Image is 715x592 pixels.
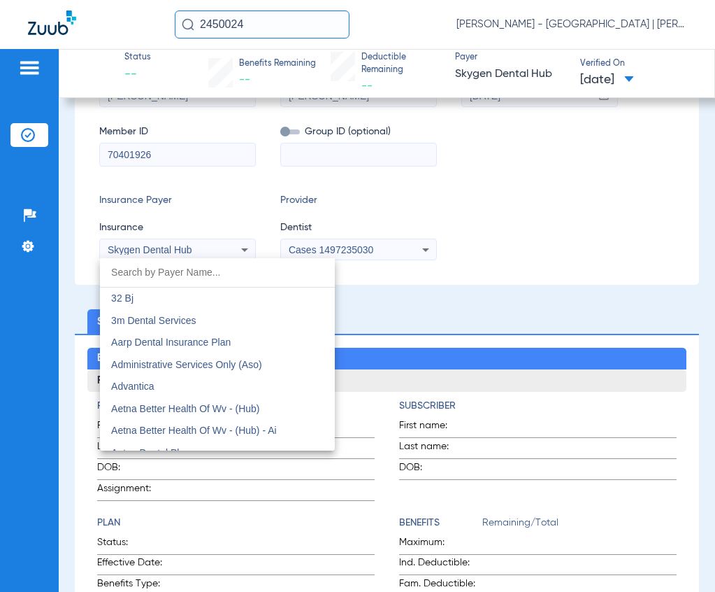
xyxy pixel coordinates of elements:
span: Advantica [111,381,154,392]
span: Administrative Services Only (Aso) [111,359,262,370]
input: dropdown search [100,258,335,287]
iframe: Chat Widget [645,525,715,592]
span: Aetna Better Health Of Wv - (Hub) [111,403,259,414]
span: Aetna Dental Plans [111,447,195,458]
span: 3m Dental Services [111,315,196,326]
span: Aetna Better Health Of Wv - (Hub) - Ai [111,425,277,436]
span: Aarp Dental Insurance Plan [111,337,231,348]
span: 32 Bj [111,293,133,304]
